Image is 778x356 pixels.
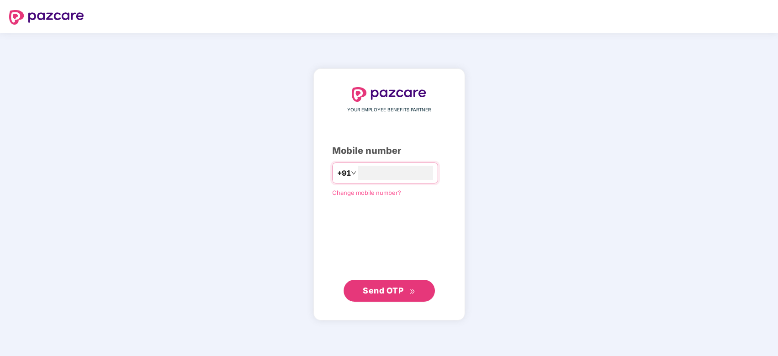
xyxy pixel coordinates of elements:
span: down [351,170,356,176]
span: YOUR EMPLOYEE BENEFITS PARTNER [347,106,431,114]
span: double-right [409,288,415,294]
div: Mobile number [332,144,446,158]
span: Send OTP [363,286,403,295]
span: +91 [337,168,351,179]
a: Change mobile number? [332,189,401,196]
img: logo [9,10,84,25]
img: logo [352,87,427,102]
button: Send OTPdouble-right [344,280,435,302]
